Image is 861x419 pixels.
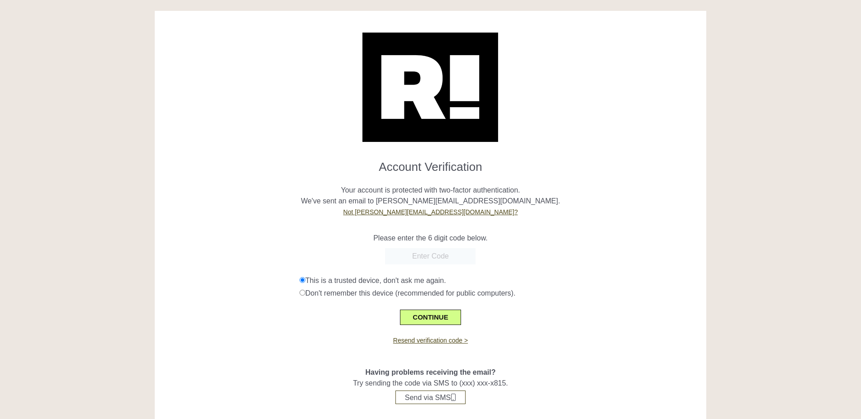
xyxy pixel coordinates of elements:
a: Resend verification code > [393,337,468,344]
button: CONTINUE [400,310,461,325]
input: Enter Code [385,248,476,264]
div: Try sending the code via SMS to (xxx) xxx-x815. [162,345,699,404]
p: Please enter the 6 digit code below. [162,233,699,244]
img: Retention.com [362,33,498,142]
div: Don't remember this device (recommended for public computers). [300,288,699,299]
a: Not [PERSON_NAME][EMAIL_ADDRESS][DOMAIN_NAME]? [343,208,518,216]
h1: Account Verification [162,153,699,174]
div: This is a trusted device, don't ask me again. [300,275,699,286]
button: Send via SMS [395,391,466,404]
p: Your account is protected with two-factor authentication. We've sent an email to [PERSON_NAME][EM... [162,174,699,217]
span: Having problems receiving the email? [365,368,495,376]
